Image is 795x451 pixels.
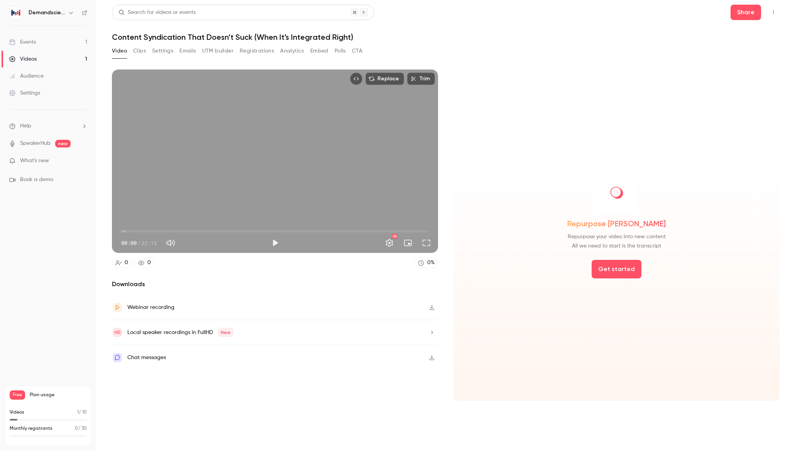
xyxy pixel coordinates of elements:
[30,392,87,398] span: Plan usage
[135,258,154,268] a: 0
[9,89,40,97] div: Settings
[218,328,233,337] span: New
[767,6,780,19] button: Top Bar Actions
[568,232,666,251] span: Repurpose your video into new content All we need to start is the transcript
[20,157,49,165] span: What's new
[20,122,31,130] span: Help
[141,239,157,247] span: 33:15
[75,425,87,432] p: / 30
[112,32,780,42] h1: Content Syndication That Doesn’t Suck (When It’s Integrated Right)
[29,9,65,17] h6: Demandscience
[310,45,328,57] button: Embed
[567,218,666,229] span: Repurpose [PERSON_NAME]
[9,38,36,46] div: Events
[77,410,79,415] span: 1
[731,5,761,20] button: Share
[592,260,641,278] button: Get started
[127,353,166,362] div: Chat messages
[335,45,346,57] button: Polls
[9,72,44,80] div: Audience
[400,235,416,251] button: Turn on miniplayer
[121,239,137,247] span: 00:00
[55,140,71,148] span: new
[127,328,233,337] div: Local speaker recordings in FullHD
[127,303,174,312] div: Webinar recording
[352,45,362,57] button: CTA
[10,425,52,432] p: Monthly registrants
[77,409,87,416] p: / 10
[112,280,438,289] h2: Downloads
[202,45,233,57] button: UTM builder
[10,390,25,400] span: Free
[75,426,78,431] span: 0
[350,73,362,85] button: Embed video
[118,8,196,17] div: Search for videos or events
[179,45,196,57] button: Emails
[147,259,151,267] div: 0
[112,45,127,57] button: Video
[163,235,178,251] button: Mute
[20,139,51,148] a: SpeakerHub
[125,259,128,267] div: 0
[10,7,22,19] img: Demandscience
[427,259,435,267] div: 0 %
[365,73,404,85] button: Replace
[382,235,397,251] button: Settings
[152,45,173,57] button: Settings
[392,234,397,239] div: HD
[20,176,53,184] span: Book a demo
[10,409,24,416] p: Videos
[78,158,87,164] iframe: Noticeable Trigger
[9,122,87,130] li: help-dropdown-opener
[133,45,146,57] button: Clips
[121,239,157,247] div: 00:00
[112,258,132,268] a: 0
[280,45,304,57] button: Analytics
[9,55,37,63] div: Videos
[414,258,438,268] a: 0%
[240,45,274,57] button: Registrations
[267,235,283,251] button: Play
[419,235,434,251] button: Full screen
[137,239,140,247] span: /
[407,73,435,85] button: Trim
